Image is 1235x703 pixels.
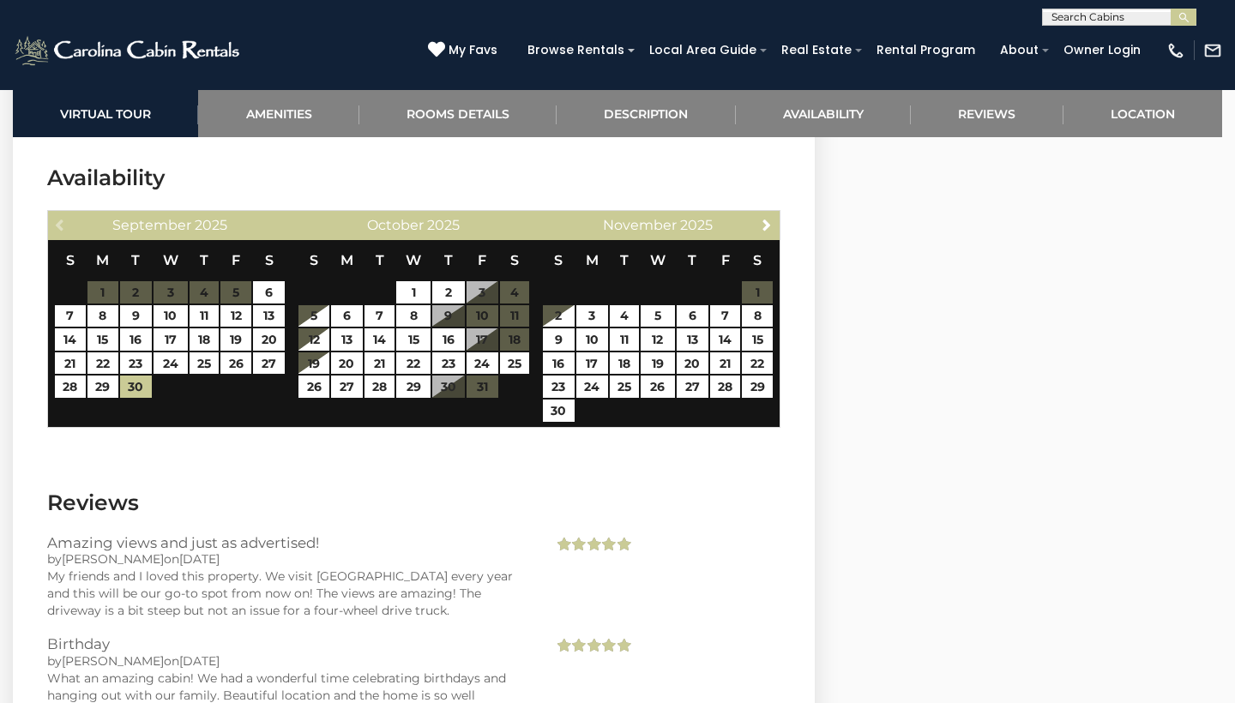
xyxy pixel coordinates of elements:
[677,305,708,327] a: 6
[610,328,639,351] a: 11
[620,252,629,268] span: Tuesday
[364,305,395,327] a: 7
[331,305,363,327] a: 6
[220,352,251,375] a: 26
[253,328,285,351] a: 20
[47,550,527,568] div: by on
[55,376,86,398] a: 28
[190,305,219,327] a: 11
[677,328,708,351] a: 13
[120,305,152,327] a: 9
[576,352,608,375] a: 17
[688,252,696,268] span: Thursday
[543,305,575,327] a: 2
[543,328,575,351] a: 9
[198,90,358,137] a: Amenities
[677,376,708,398] a: 27
[55,328,86,351] a: 14
[641,305,675,327] a: 5
[680,217,713,233] span: 2025
[603,217,677,233] span: November
[396,352,431,375] a: 22
[543,376,575,398] a: 23
[13,90,198,137] a: Virtual Tour
[179,551,220,567] span: [DATE]
[55,352,86,375] a: 21
[87,305,118,327] a: 8
[742,376,773,398] a: 29
[47,636,527,652] h3: Birthday
[610,305,639,327] a: 4
[449,41,497,59] span: My Favs
[112,217,191,233] span: September
[432,328,464,351] a: 16
[467,352,498,375] a: 24
[1063,90,1222,137] a: Location
[120,328,152,351] a: 16
[265,252,274,268] span: Saturday
[367,217,424,233] span: October
[47,568,527,619] div: My friends and I loved this property. We visit [GEOGRAPHIC_DATA] every year and this will be our ...
[87,328,118,351] a: 15
[736,90,911,137] a: Availability
[200,252,208,268] span: Thursday
[13,33,244,68] img: White-1-2.png
[710,352,740,375] a: 21
[163,252,178,268] span: Wednesday
[576,328,608,351] a: 10
[753,252,762,268] span: Saturday
[253,305,285,327] a: 13
[87,352,118,375] a: 22
[742,328,773,351] a: 15
[554,252,563,268] span: Sunday
[406,252,421,268] span: Wednesday
[340,252,353,268] span: Monday
[331,376,363,398] a: 27
[331,328,363,351] a: 13
[47,652,527,670] div: by on
[55,305,86,327] a: 7
[650,252,666,268] span: Wednesday
[432,281,464,303] a: 2
[190,352,219,375] a: 25
[364,376,395,398] a: 28
[742,305,773,327] a: 8
[677,352,708,375] a: 20
[396,281,431,303] a: 1
[543,352,575,375] a: 16
[760,218,774,231] span: Next
[1055,37,1149,63] a: Owner Login
[298,376,328,398] a: 26
[62,551,164,567] span: [PERSON_NAME]
[376,252,384,268] span: Tuesday
[359,90,557,137] a: Rooms Details
[586,252,599,268] span: Monday
[131,252,140,268] span: Tuesday
[62,653,164,669] span: [PERSON_NAME]
[710,376,740,398] a: 28
[66,252,75,268] span: Sunday
[991,37,1047,63] a: About
[195,217,227,233] span: 2025
[641,352,675,375] a: 19
[120,376,152,398] a: 30
[298,352,328,375] a: 19
[298,305,328,327] a: 5
[911,90,1063,137] a: Reviews
[576,305,608,327] a: 3
[232,252,240,268] span: Friday
[478,252,486,268] span: Friday
[220,305,251,327] a: 12
[310,252,318,268] span: Sunday
[557,90,735,137] a: Description
[1166,41,1185,60] img: phone-regular-white.png
[432,352,464,375] a: 23
[47,163,780,193] h3: Availability
[396,328,431,351] a: 15
[641,376,675,398] a: 26
[253,281,285,303] a: 6
[610,352,639,375] a: 18
[773,37,860,63] a: Real Estate
[519,37,633,63] a: Browse Rentals
[396,305,431,327] a: 8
